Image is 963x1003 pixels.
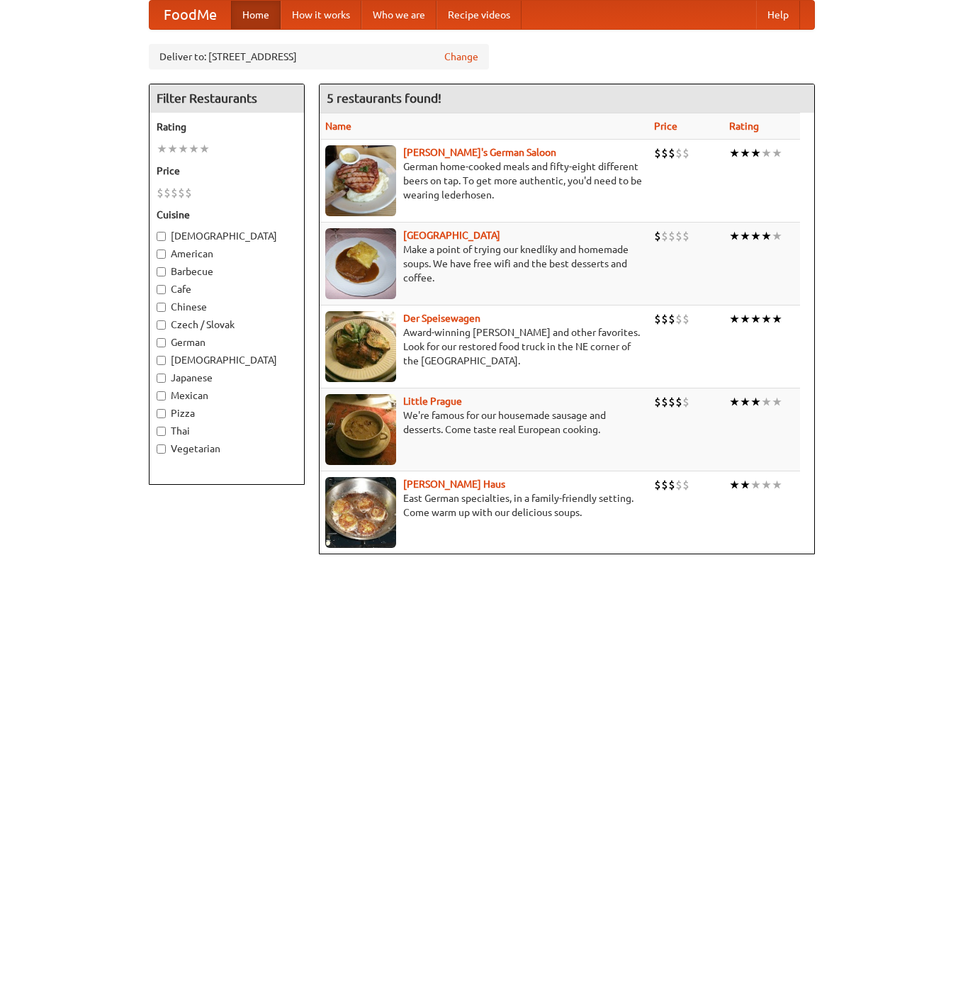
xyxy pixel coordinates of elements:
[682,394,689,410] li: $
[361,1,437,29] a: Who we are
[750,311,761,327] li: ★
[157,232,166,241] input: [DEMOGRAPHIC_DATA]
[654,121,677,132] a: Price
[157,229,297,243] label: [DEMOGRAPHIC_DATA]
[750,228,761,244] li: ★
[171,185,178,201] li: $
[157,406,297,420] label: Pizza
[403,396,462,407] a: Little Prague
[325,477,396,548] img: kohlhaus.jpg
[772,477,782,493] li: ★
[325,159,643,202] p: German home-cooked meals and fifty-eight different beers on tap. To get more authentic, you'd nee...
[729,145,740,161] li: ★
[729,228,740,244] li: ★
[682,477,689,493] li: $
[675,477,682,493] li: $
[772,228,782,244] li: ★
[654,394,661,410] li: $
[654,228,661,244] li: $
[661,145,668,161] li: $
[403,478,505,490] a: [PERSON_NAME] Haus
[281,1,361,29] a: How it works
[761,394,772,410] li: ★
[403,147,556,158] a: [PERSON_NAME]'s German Saloon
[444,50,478,64] a: Change
[157,318,297,332] label: Czech / Slovak
[157,208,297,222] h5: Cuisine
[654,477,661,493] li: $
[157,356,166,365] input: [DEMOGRAPHIC_DATA]
[661,311,668,327] li: $
[403,313,480,324] a: Der Speisewagen
[682,228,689,244] li: $
[761,311,772,327] li: ★
[661,228,668,244] li: $
[157,285,166,294] input: Cafe
[157,424,297,438] label: Thai
[325,311,396,382] img: speisewagen.jpg
[756,1,800,29] a: Help
[325,394,396,465] img: littleprague.jpg
[750,394,761,410] li: ★
[668,394,675,410] li: $
[157,353,297,367] label: [DEMOGRAPHIC_DATA]
[661,477,668,493] li: $
[188,141,199,157] li: ★
[157,371,297,385] label: Japanese
[761,145,772,161] li: ★
[157,320,166,330] input: Czech / Slovak
[157,247,297,261] label: American
[668,311,675,327] li: $
[150,1,231,29] a: FoodMe
[157,264,297,279] label: Barbecue
[654,145,661,161] li: $
[157,442,297,456] label: Vegetarian
[325,228,396,299] img: czechpoint.jpg
[178,185,185,201] li: $
[157,391,166,400] input: Mexican
[761,477,772,493] li: ★
[157,185,164,201] li: $
[327,91,441,105] ng-pluralize: 5 restaurants found!
[729,121,759,132] a: Rating
[157,409,166,418] input: Pizza
[668,228,675,244] li: $
[772,311,782,327] li: ★
[167,141,178,157] li: ★
[661,394,668,410] li: $
[178,141,188,157] li: ★
[150,84,304,113] h4: Filter Restaurants
[185,185,192,201] li: $
[675,145,682,161] li: $
[325,121,351,132] a: Name
[668,145,675,161] li: $
[157,338,166,347] input: German
[157,444,166,454] input: Vegetarian
[740,311,750,327] li: ★
[682,145,689,161] li: $
[157,335,297,349] label: German
[682,311,689,327] li: $
[157,303,166,312] input: Chinese
[761,228,772,244] li: ★
[157,250,166,259] input: American
[729,477,740,493] li: ★
[157,374,166,383] input: Japanese
[740,145,750,161] li: ★
[157,120,297,134] h5: Rating
[149,44,489,69] div: Deliver to: [STREET_ADDRESS]
[740,477,750,493] li: ★
[199,141,210,157] li: ★
[675,394,682,410] li: $
[668,477,675,493] li: $
[403,230,500,241] a: [GEOGRAPHIC_DATA]
[325,491,643,520] p: East German specialties, in a family-friendly setting. Come warm up with our delicious soups.
[675,311,682,327] li: $
[157,267,166,276] input: Barbecue
[157,300,297,314] label: Chinese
